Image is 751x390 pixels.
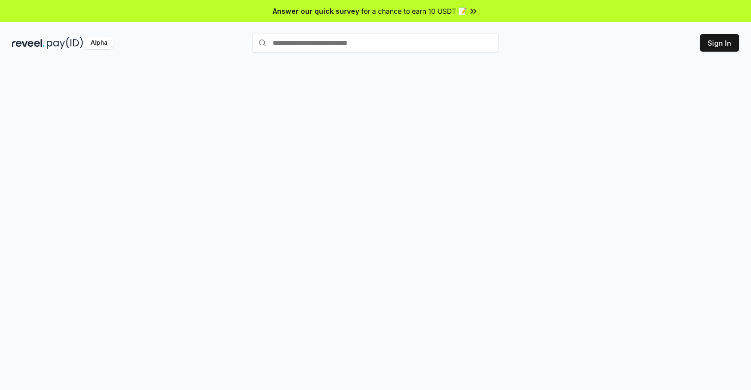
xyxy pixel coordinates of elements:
[700,34,739,52] button: Sign In
[361,6,467,16] span: for a chance to earn 10 USDT 📝
[85,37,113,49] div: Alpha
[273,6,359,16] span: Answer our quick survey
[47,37,83,49] img: pay_id
[12,37,45,49] img: reveel_dark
